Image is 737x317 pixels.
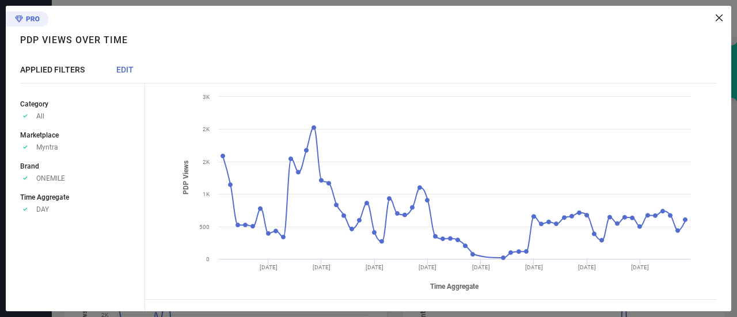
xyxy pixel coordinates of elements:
[36,143,58,151] span: Myntra
[578,264,596,270] text: [DATE]
[366,264,383,270] text: [DATE]
[199,224,210,230] text: 500
[203,126,210,132] text: 2K
[20,35,128,45] h1: PDP Views over time
[116,65,134,74] span: EDIT
[419,264,436,270] text: [DATE]
[20,131,59,139] span: Marketplace
[20,162,39,170] span: Brand
[20,100,48,108] span: Category
[20,193,69,201] span: Time Aggregate
[206,256,210,262] text: 0
[36,205,49,213] span: DAY
[525,264,543,270] text: [DATE]
[260,264,278,270] text: [DATE]
[313,264,330,270] text: [DATE]
[36,174,65,182] span: ONEMILE
[203,191,210,197] text: 1K
[631,264,649,270] text: [DATE]
[203,94,210,100] text: 3K
[182,161,190,195] tspan: PDP Views
[36,112,44,120] span: All
[6,12,48,29] div: Premium
[20,65,85,74] span: APPLIED FILTERS
[472,264,490,270] text: [DATE]
[430,282,479,291] tspan: Time Aggregate
[203,159,210,165] text: 2K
